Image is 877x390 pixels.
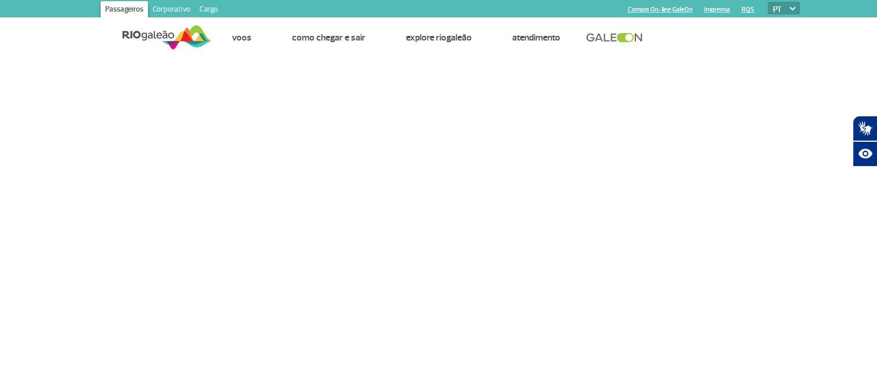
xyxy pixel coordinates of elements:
[101,1,148,20] a: Passageiros
[853,141,877,167] button: Abrir recursos assistivos.
[195,1,223,20] a: Cargo
[628,6,693,13] a: Compra On-line GaleOn
[406,32,472,43] a: Explore RIOgaleão
[148,1,195,20] a: Corporativo
[853,116,877,167] div: Plugin de acessibilidade da Hand Talk.
[853,116,877,141] button: Abrir tradutor de língua de sinais.
[232,32,251,43] a: Voos
[704,6,730,13] a: Imprensa
[742,6,754,13] a: RQS
[512,32,560,43] a: Atendimento
[292,32,365,43] a: Como chegar e sair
